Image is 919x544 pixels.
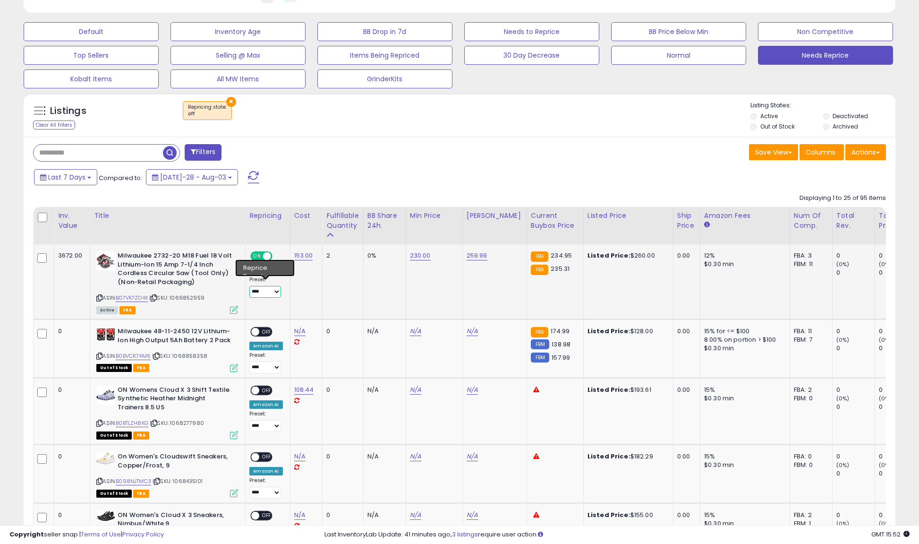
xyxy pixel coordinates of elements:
div: Preset: [249,411,282,432]
div: 2 [326,251,356,260]
div: 0.00 [677,327,693,336]
div: Min Price [410,211,459,221]
small: FBA [531,265,548,275]
div: 15% [704,511,783,519]
div: 0 [879,386,917,394]
button: Filters [185,144,221,161]
div: $0.30 min [704,344,783,353]
b: Listed Price: [587,385,630,394]
span: OFF [259,511,274,519]
p: Listing States: [750,101,895,110]
button: Kobalt Items [24,69,159,88]
button: Default [24,22,159,41]
label: Deactivated [833,112,868,120]
button: Selling @ Max [170,46,306,65]
div: 0 [58,327,83,336]
span: 2025-08-11 15:52 GMT [871,530,910,539]
div: 0 [836,386,875,394]
div: Inv. value [58,211,86,231]
img: 41bHDzk5sfL._SL40_.jpg [96,452,115,465]
div: Preset: [249,477,282,499]
div: 0.00 [677,452,693,461]
span: ON [251,252,263,260]
small: (0%) [836,260,850,268]
div: 0 [836,469,875,478]
div: Cost [294,211,319,221]
button: Save View [749,144,798,160]
label: Active [760,112,778,120]
div: N/A [367,511,399,519]
b: Milwaukee 2732-20 M18 Fuel 18 Volt Lithium-Ion 15 Amp 7-1/4 Inch Cordless Circular Saw (Tool Only... [118,251,232,289]
a: N/A [467,327,478,336]
button: Needs Reprice [758,46,893,65]
a: N/A [410,452,421,461]
a: N/A [294,510,306,520]
div: 0 [879,344,917,353]
div: Clear All Filters [33,121,75,130]
span: OFF [259,453,274,461]
a: N/A [467,510,478,520]
div: Last InventoryLab Update: 41 minutes ago, require user action. [324,530,910,539]
span: All listings that are currently out of stock and unavailable for purchase on Amazon [96,432,132,440]
div: 0 [879,268,917,277]
div: $260.00 [587,251,666,260]
div: off [188,111,227,117]
div: $0.30 min [704,260,783,268]
div: Amazon AI [249,467,282,475]
div: 0 [879,469,917,478]
button: Needs to Reprice [464,22,599,41]
div: FBA: 2 [794,511,825,519]
small: (0%) [836,395,850,402]
button: BB Price Below Min [611,22,746,41]
small: (0%) [879,260,892,268]
button: All MW Items [170,69,306,88]
div: Total Profit [879,211,913,231]
a: N/A [410,385,421,395]
div: FBM: 0 [794,461,825,469]
span: 235.31 [551,264,570,273]
div: $193.61 [587,386,666,394]
small: FBA [531,251,548,262]
div: 0 [326,511,356,519]
small: FBM [531,353,549,363]
a: B098NJTMC3 [116,477,151,485]
b: On Women's Cloudswift Sneakers, Copper/Frost, 9 [118,452,232,472]
span: | SKU: 1068277980 [150,419,204,427]
div: 15% for <= $100 [704,327,783,336]
strong: Copyright [9,530,44,539]
span: [DATE]-28 - Aug-03 [160,173,226,182]
button: 30 Day Decrease [464,46,599,65]
span: 174.99 [551,327,570,336]
div: FBM: 7 [794,336,825,344]
small: (0%) [879,395,892,402]
div: [PERSON_NAME] [467,211,523,221]
div: Current Buybox Price [531,211,579,231]
span: All listings currently available for purchase on Amazon [96,306,118,314]
div: 0 [836,452,875,461]
div: Listed Price [587,211,669,221]
img: 41G4ThFjhSL._SL40_.jpg [96,511,115,521]
a: 108.44 [294,385,314,395]
img: 41m+CPmifjL._SL40_.jpg [96,386,115,405]
button: × [226,97,236,107]
span: OFF [271,252,286,260]
div: 0 [879,251,917,260]
span: Compared to: [99,173,142,182]
button: Non Competitive [758,22,893,41]
a: 230.00 [410,251,431,260]
div: 0 [836,251,875,260]
div: BB Share 24h. [367,211,402,231]
div: Total Rev. [836,211,871,231]
span: All listings that are currently out of stock and unavailable for purchase on Amazon [96,490,132,498]
a: B07VK7ZD4X [116,294,148,302]
div: 0 [836,327,875,336]
div: 0.00 [677,251,693,260]
span: All listings that are currently out of stock and unavailable for purchase on Amazon [96,364,132,372]
label: Out of Stock [760,122,795,130]
div: $182.29 [587,452,666,461]
span: | SKU: 1069852959 [149,294,204,302]
div: 0 [879,327,917,336]
div: Amazon Fees [704,211,786,221]
b: Listed Price: [587,452,630,461]
span: 234.95 [551,251,572,260]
